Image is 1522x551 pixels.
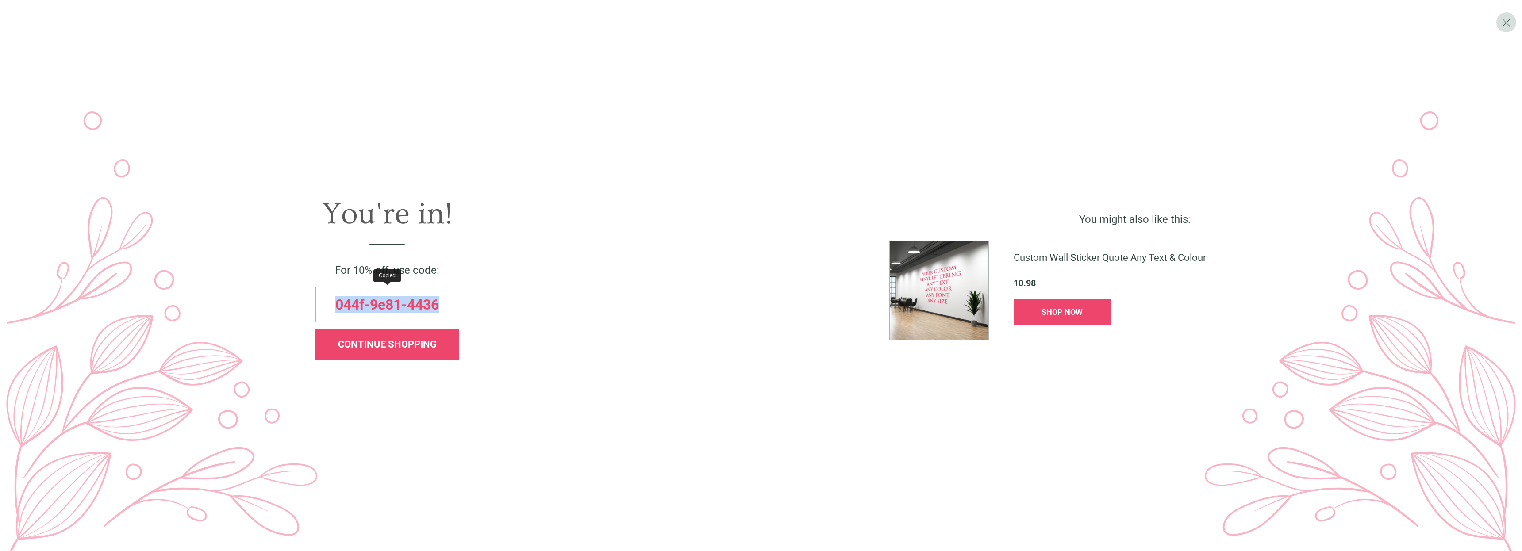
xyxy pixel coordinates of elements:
span: SHOP NOW [1042,307,1083,317]
span: X [1502,16,1511,29]
span: CONTINUE SHOPPING [338,339,437,350]
span: You're in! [322,197,453,231]
span: 10.98 [1014,279,1036,287]
span: 044f-9e81-4436 [335,298,439,312]
span: You might also like this: [1079,213,1191,226]
span: Custom Wall Sticker Quote Any Text & Colour [1014,253,1206,263]
span: For 10% off, use code: [335,264,439,276]
img: %5BWS-74142-XS-F-DI_1754659053552.jpg [889,241,989,340]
